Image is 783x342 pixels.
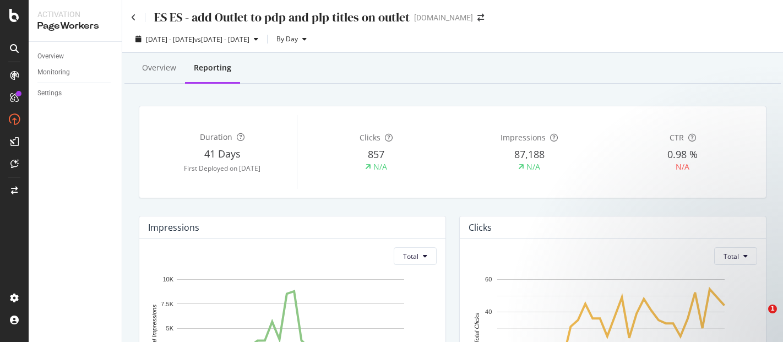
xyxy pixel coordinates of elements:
span: Clicks [360,132,380,143]
div: ES ES - add Outlet to pdp and plp titles on outlet [154,9,410,26]
div: N/A [526,161,540,172]
div: arrow-right-arrow-left [477,14,484,21]
div: [DOMAIN_NAME] [414,12,473,23]
iframe: Intercom live chat [746,305,772,331]
button: Total [394,247,437,265]
a: Overview [37,51,114,62]
span: 0.98 % [667,148,698,161]
span: Duration [200,132,232,142]
a: Monitoring [37,67,114,78]
div: PageWorkers [37,20,113,32]
span: vs [DATE] - [DATE] [194,35,249,44]
text: 40 [485,309,492,316]
div: Monitoring [37,67,70,78]
text: 5K [166,325,174,332]
text: 7.5K [161,301,173,307]
text: 60 [485,276,492,283]
div: Settings [37,88,62,99]
span: Impressions [501,132,546,143]
div: Activation [37,9,113,20]
div: Clicks [469,222,492,233]
span: By Day [272,34,298,44]
div: Impressions [148,222,199,233]
div: Overview [142,62,176,73]
span: CTR [670,132,684,143]
div: Reporting [194,62,231,73]
div: First Deployed on [DATE] [148,164,297,173]
a: Click to go back [131,14,136,21]
span: [DATE] - [DATE] [146,35,194,44]
span: 857 [368,148,384,161]
span: Total [403,252,418,261]
span: 1 [768,305,777,313]
div: Overview [37,51,64,62]
button: By Day [272,30,311,48]
button: [DATE] - [DATE]vs[DATE] - [DATE] [131,30,263,48]
span: 87,188 [514,148,545,161]
span: 41 Days [204,147,241,160]
div: N/A [676,161,689,172]
div: N/A [373,161,387,172]
a: Settings [37,88,114,99]
text: 10K [162,276,173,283]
